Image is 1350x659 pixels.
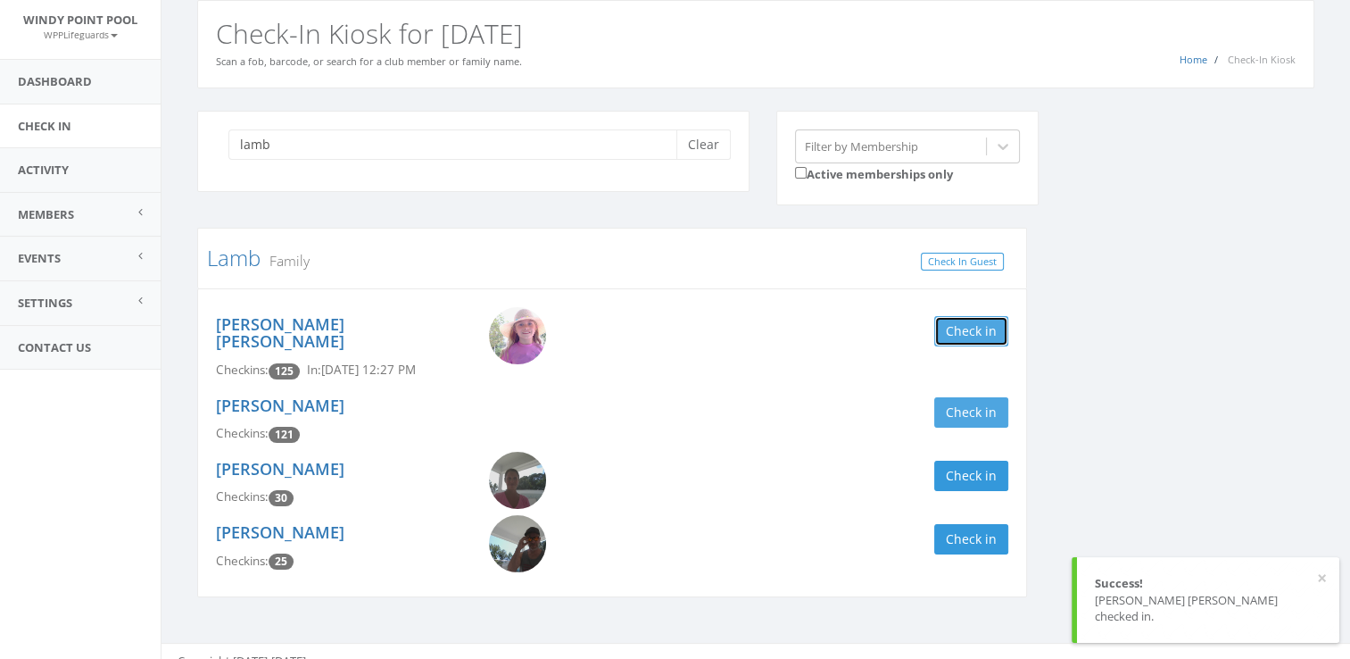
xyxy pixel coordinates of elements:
img: Aaron_Lamb.png [489,515,546,572]
small: Family [261,251,310,271]
span: Members [18,206,74,222]
span: Checkin count [269,427,300,443]
a: Check In Guest [921,253,1004,271]
span: Windy Point Pool [23,12,137,28]
div: [PERSON_NAME] [PERSON_NAME] checked in. [1095,592,1321,625]
span: In: [DATE] 12:27 PM [307,362,416,378]
span: Events [18,250,61,266]
a: [PERSON_NAME] [216,458,344,480]
button: Clear [676,129,731,160]
span: Settings [18,295,72,311]
img: Luna_Lamb.png [489,307,546,364]
button: × [1317,570,1327,588]
span: Checkins: [216,488,269,505]
span: Checkins: [216,425,269,441]
input: Search a name to check in [228,129,690,160]
button: Check in [934,461,1008,491]
h2: Check-In Kiosk for [DATE] [216,19,1296,48]
span: Check-In Kiosk [1228,53,1296,66]
a: Home [1180,53,1207,66]
div: Success! [1095,575,1321,592]
a: WPPLifeguards [44,26,118,42]
small: Scan a fob, barcode, or search for a club member or family name. [216,54,522,68]
div: Filter by Membership [805,138,918,154]
span: Checkin count [269,490,294,506]
button: Check in [934,397,1008,428]
button: Check in [934,316,1008,346]
button: Check in [934,524,1008,555]
span: Checkin count [269,554,294,570]
label: Active memberships only [795,163,953,183]
a: [PERSON_NAME] [216,395,344,416]
small: WPPLifeguards [44,29,118,41]
span: Checkins: [216,553,269,569]
span: Contact Us [18,339,91,355]
a: [PERSON_NAME] [PERSON_NAME] [216,313,344,353]
input: Active memberships only [795,167,807,179]
a: [PERSON_NAME] [216,521,344,543]
span: Checkins: [216,362,269,378]
span: Checkin count [269,363,300,380]
img: Jessica_Lamb.png [489,452,546,509]
a: Lamb [207,243,261,272]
